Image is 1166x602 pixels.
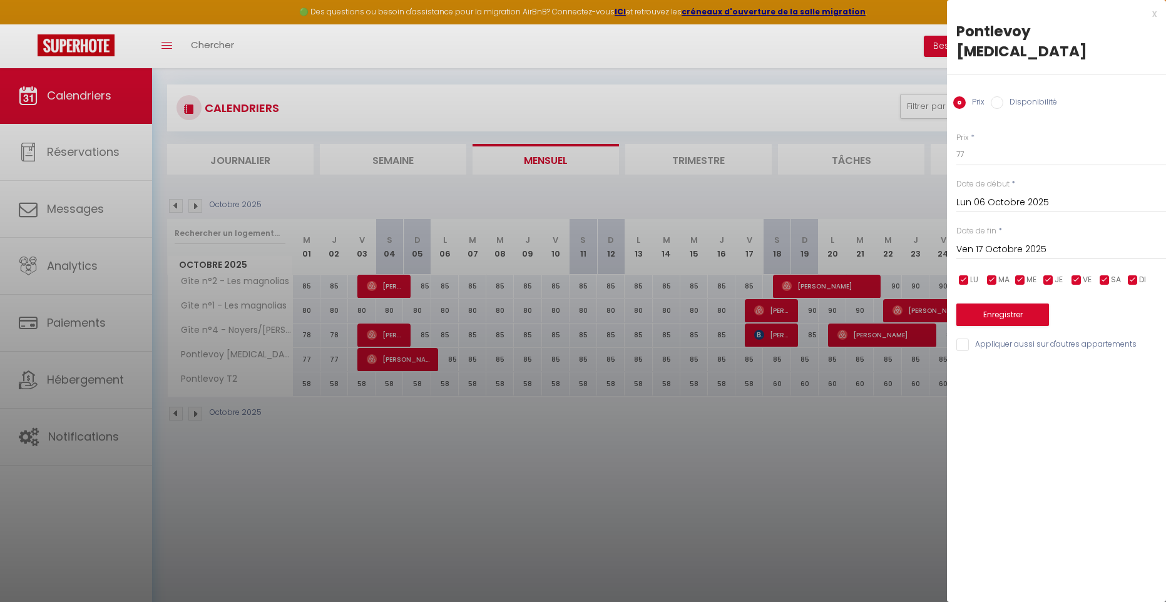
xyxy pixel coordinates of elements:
label: Date de début [956,178,1010,190]
span: VE [1083,274,1092,286]
span: ME [1026,274,1036,286]
label: Disponibilité [1003,96,1057,110]
label: Prix [956,132,969,144]
span: DI [1139,274,1146,286]
span: LU [970,274,978,286]
span: SA [1111,274,1121,286]
div: x [947,6,1157,21]
label: Date de fin [956,225,996,237]
span: MA [998,274,1010,286]
button: Enregistrer [956,304,1049,326]
button: Ouvrir le widget de chat LiveChat [10,5,48,43]
label: Prix [966,96,984,110]
div: Pontlevoy [MEDICAL_DATA] [956,21,1157,61]
span: JE [1055,274,1063,286]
